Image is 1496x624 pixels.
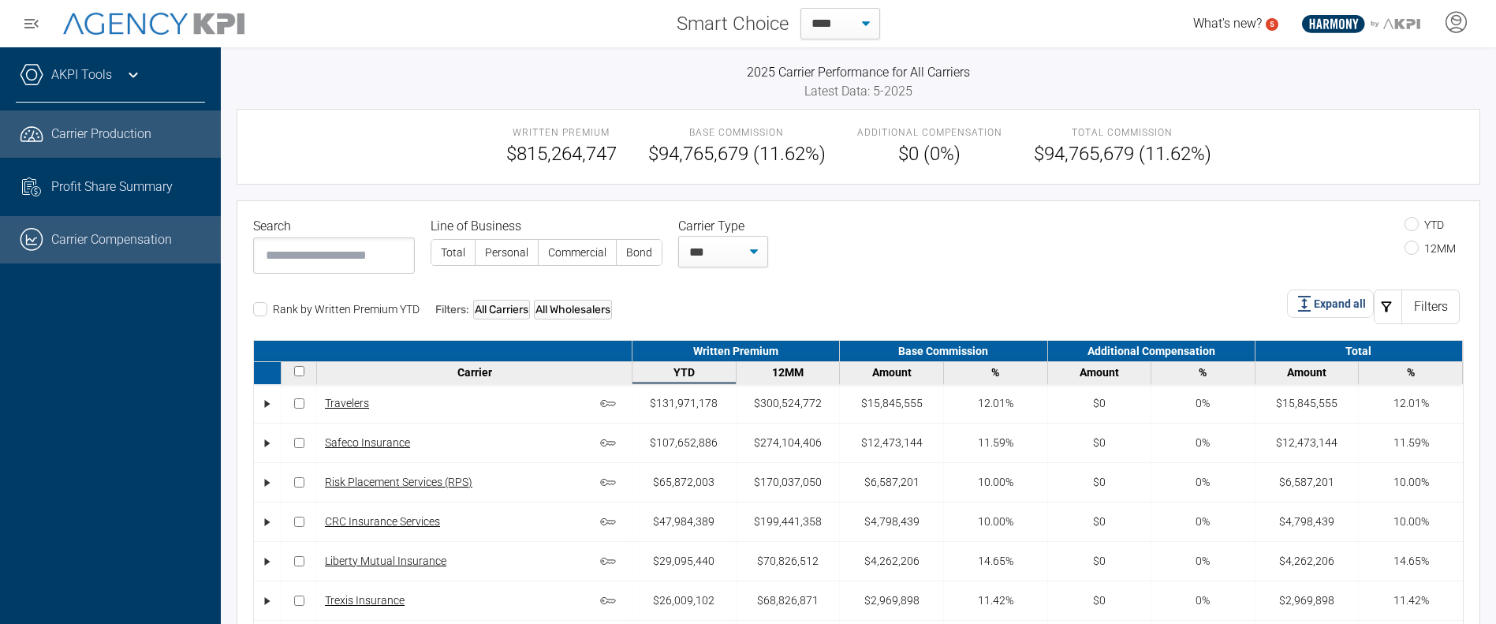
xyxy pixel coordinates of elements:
[1093,435,1106,451] div: $0
[978,435,1013,451] div: 11.59%
[262,587,274,615] div: •
[600,593,624,609] span: Core carrier
[1393,514,1429,530] div: 10.00%
[1314,296,1366,312] span: Expand all
[1255,341,1463,361] div: Total
[534,300,612,319] div: All Wholesalers
[1093,474,1106,491] div: $0
[864,514,920,530] div: $4,798,439
[1034,140,1211,168] span: $94,765,679 (11.62%)
[861,395,923,412] div: $15,845,555
[678,217,751,236] label: Carrier Type
[1193,16,1262,31] span: What's new?
[864,474,920,491] div: $6,587,201
[1279,592,1334,609] div: $2,969,898
[325,435,410,451] a: Safeco Insurance
[804,84,912,99] span: Latest Data: 5-2025
[1196,435,1210,451] div: 0%
[1048,341,1255,361] div: Additional Compensation
[476,240,538,265] label: Personal
[431,217,662,236] legend: Line of Business
[431,240,475,265] label: Total
[1093,514,1106,530] div: $0
[325,514,440,530] a: CRC Insurance Services
[1093,553,1106,570] div: $0
[1279,514,1334,530] div: $4,798,439
[1279,474,1334,491] div: $6,587,201
[321,366,628,379] div: Carrier
[1279,553,1334,570] div: $4,262,206
[1196,474,1210,491] div: 0%
[51,177,173,196] span: Profit Share Summary
[1393,474,1429,491] div: 10.00%
[650,395,718,412] div: $131,971,178
[262,547,274,575] div: •
[757,553,819,570] div: $70,826,512
[325,592,405,609] a: Trexis Insurance
[600,475,624,491] span: Core carrier
[617,240,662,265] label: Bond
[325,553,446,570] a: Liberty Mutual Insurance
[253,303,420,316] label: Rank by Written Premium YTD
[757,592,819,609] div: $68,826,871
[51,65,112,84] a: AKPI Tools
[506,125,617,140] span: Written Premium
[650,435,718,451] div: $107,652,886
[1266,18,1278,31] a: 5
[653,592,714,609] div: $26,009,102
[1393,592,1429,609] div: 11.42%
[1093,395,1106,412] div: $0
[632,341,840,361] div: Written Premium
[1034,125,1211,140] span: Total Commission
[653,474,714,491] div: $65,872,003
[1259,366,1355,379] div: Amount
[1393,553,1429,570] div: 14.65%
[772,366,804,379] span: 12 months data from the last reported month
[1393,395,1429,412] div: 12.01%
[1052,366,1147,379] div: Amount
[653,553,714,570] div: $29,095,440
[1093,592,1106,609] div: $0
[435,300,612,319] div: Filters:
[648,140,826,168] span: $94,765,679 (11.62%)
[754,435,822,451] div: $274,104,406
[237,63,1480,82] h3: 2025 Carrier Performance for All Carriers
[1374,290,1460,324] button: Filters
[325,395,369,412] a: Travelers
[1287,290,1374,318] button: Expand all
[262,390,274,417] div: •
[864,592,920,609] div: $2,969,898
[253,217,297,236] label: Search
[262,469,274,496] div: •
[539,240,616,265] label: Commercial
[600,554,624,570] span: Core carrier
[978,395,1013,412] div: 12.01%
[844,366,939,379] div: Amount
[857,125,1002,140] span: Additional Compensation
[600,396,624,412] span: Core carrier
[262,429,274,457] div: •
[63,13,244,35] img: AgencyKPI
[857,140,1002,168] span: $0 (0%)
[1196,592,1210,609] div: 0%
[754,395,822,412] div: $300,524,772
[51,125,151,144] span: Carrier Production
[861,435,923,451] div: $12,473,144
[978,514,1013,530] div: 10.00%
[648,125,826,140] span: Base Commission
[600,435,624,451] span: Core carrier
[1276,435,1337,451] div: $12,473,144
[600,514,624,530] span: Core carrier
[1155,366,1251,379] div: %
[1401,290,1460,324] div: Filters
[1405,219,1444,231] label: YTD
[1363,366,1458,379] div: %
[677,9,789,38] span: Smart Choice
[840,341,1047,361] div: Base Commission
[1270,20,1274,28] text: 5
[978,553,1013,570] div: 14.65%
[1405,242,1456,255] label: 12MM
[325,474,472,491] a: Risk Placement Services (RPS)
[506,140,617,168] span: $815,264,747
[978,592,1013,609] div: 11.42%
